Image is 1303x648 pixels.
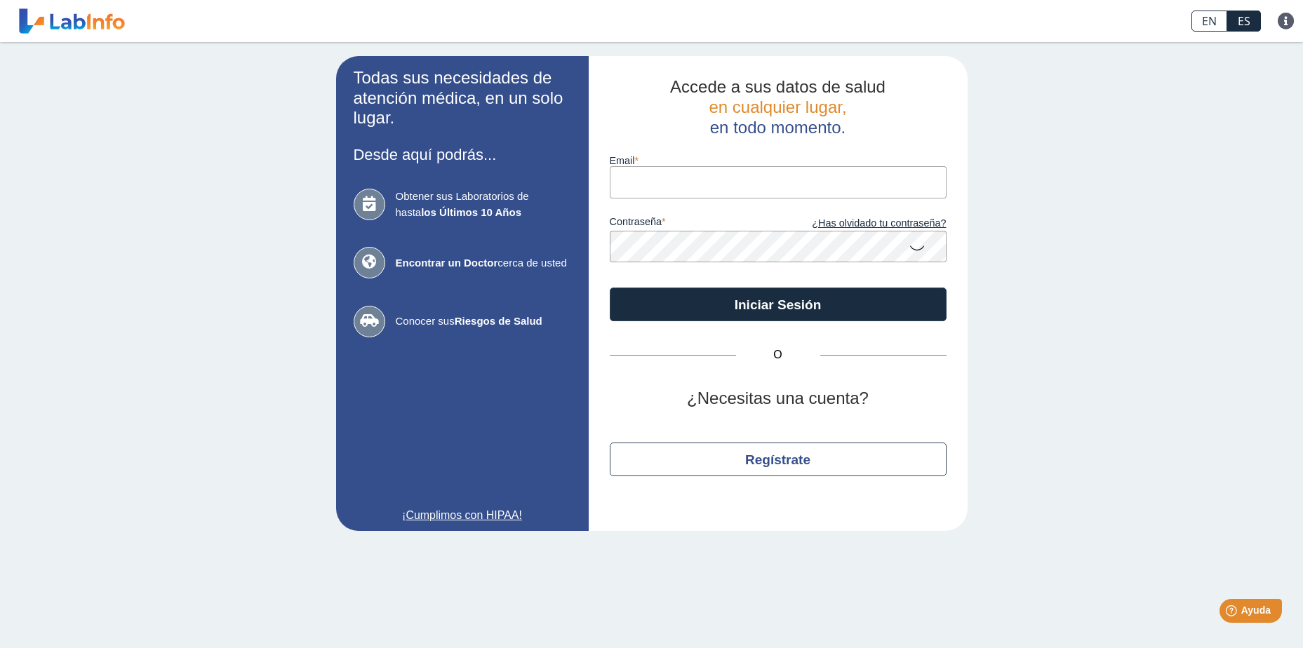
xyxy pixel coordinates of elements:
span: Obtener sus Laboratorios de hasta [396,189,571,220]
span: Accede a sus datos de salud [670,77,886,96]
label: email [610,155,947,166]
h2: ¿Necesitas una cuenta? [610,389,947,409]
b: Encontrar un Doctor [396,257,498,269]
a: ¿Has olvidado tu contraseña? [778,216,947,231]
span: cerca de usted [396,255,571,271]
span: O [736,346,820,363]
a: ES [1227,11,1261,32]
button: Regístrate [610,443,947,476]
button: Iniciar Sesión [610,288,947,321]
span: en todo momento. [710,118,846,137]
span: en cualquier lugar, [709,97,846,116]
iframe: Help widget launcher [1178,593,1288,633]
label: contraseña [610,216,778,231]
h3: Desde aquí podrás... [354,146,571,163]
a: ¡Cumplimos con HIPAA! [354,507,571,524]
b: Riesgos de Salud [455,315,542,327]
a: EN [1191,11,1227,32]
h2: Todas sus necesidades de atención médica, en un solo lugar. [354,68,571,128]
b: los Últimos 10 Años [421,206,521,218]
span: Conocer sus [396,313,571,330]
